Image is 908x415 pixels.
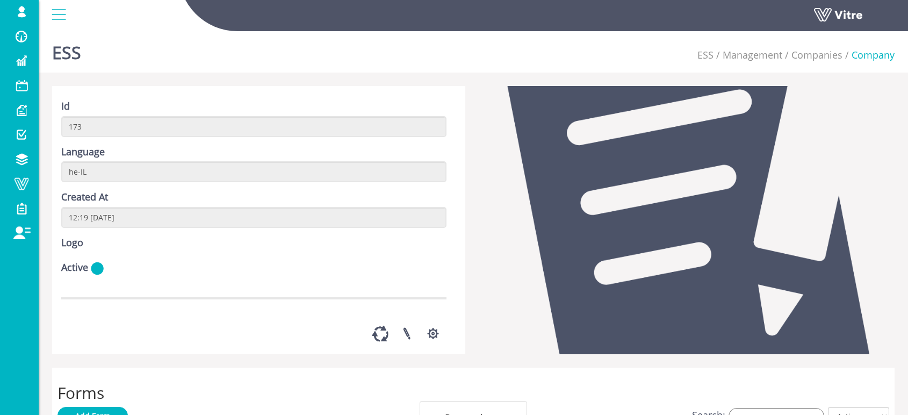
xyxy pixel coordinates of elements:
li: Company [842,48,895,62]
h1: ESS [52,27,81,73]
a: ESS [697,48,714,61]
label: Created At [61,190,108,204]
h2: Forms [57,384,889,402]
li: Management [714,48,782,62]
img: yes [91,262,104,275]
label: Language [61,145,105,159]
label: Id [61,99,70,113]
label: Logo [61,236,83,250]
a: Companies [791,48,842,61]
label: Active [61,261,88,275]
